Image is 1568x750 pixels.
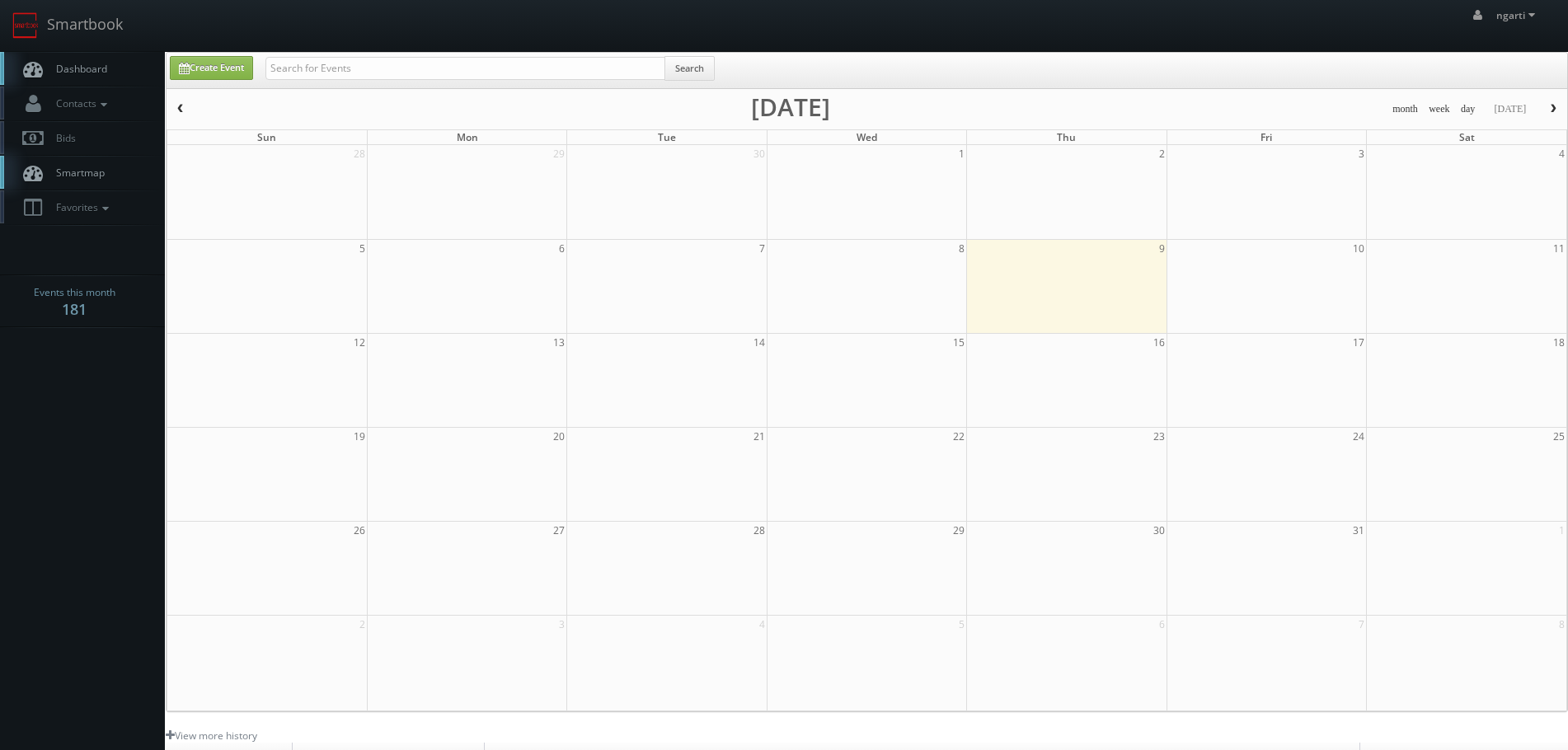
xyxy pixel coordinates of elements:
h2: [DATE] [751,99,830,115]
span: 26 [352,522,367,539]
span: Smartmap [48,166,105,180]
span: 11 [1552,240,1566,257]
span: 6 [1157,616,1167,633]
span: 7 [758,240,767,257]
span: Favorites [48,200,113,214]
span: 27 [552,522,566,539]
span: Events this month [34,284,115,301]
span: 12 [352,334,367,351]
span: 4 [758,616,767,633]
span: 22 [951,428,966,445]
a: Create Event [170,56,253,80]
span: 6 [557,240,566,257]
span: 1 [1557,522,1566,539]
span: 17 [1351,334,1366,351]
span: 15 [951,334,966,351]
span: Fri [1261,130,1272,144]
span: Bids [48,131,76,145]
span: 21 [752,428,767,445]
span: 7 [1357,616,1366,633]
button: week [1423,99,1456,120]
span: 14 [752,334,767,351]
span: 3 [1357,145,1366,162]
span: 28 [752,522,767,539]
a: View more history [166,729,257,743]
input: Search for Events [265,57,665,80]
span: Thu [1057,130,1076,144]
span: 2 [1157,145,1167,162]
button: [DATE] [1488,99,1532,120]
span: 3 [557,616,566,633]
strong: 181 [62,299,87,319]
button: day [1455,99,1481,120]
span: 5 [957,616,966,633]
span: 25 [1552,428,1566,445]
span: 29 [552,145,566,162]
span: 30 [752,145,767,162]
img: smartbook-logo.png [12,12,39,39]
span: 19 [352,428,367,445]
span: 30 [1152,522,1167,539]
span: 8 [1557,616,1566,633]
button: month [1387,99,1424,120]
span: 10 [1351,240,1366,257]
span: 13 [552,334,566,351]
span: 1 [957,145,966,162]
span: Sun [257,130,276,144]
span: 20 [552,428,566,445]
span: 8 [957,240,966,257]
span: ngarti [1496,8,1540,22]
span: Contacts [48,96,111,110]
span: Wed [857,130,877,144]
span: 28 [352,145,367,162]
span: 2 [358,616,367,633]
button: Search [664,56,715,81]
span: 18 [1552,334,1566,351]
span: Mon [457,130,478,144]
span: Sat [1459,130,1475,144]
span: Dashboard [48,62,107,76]
span: 9 [1157,240,1167,257]
span: 16 [1152,334,1167,351]
span: 23 [1152,428,1167,445]
span: 5 [358,240,367,257]
span: 4 [1557,145,1566,162]
span: Tue [658,130,676,144]
span: 31 [1351,522,1366,539]
span: 24 [1351,428,1366,445]
span: 29 [951,522,966,539]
